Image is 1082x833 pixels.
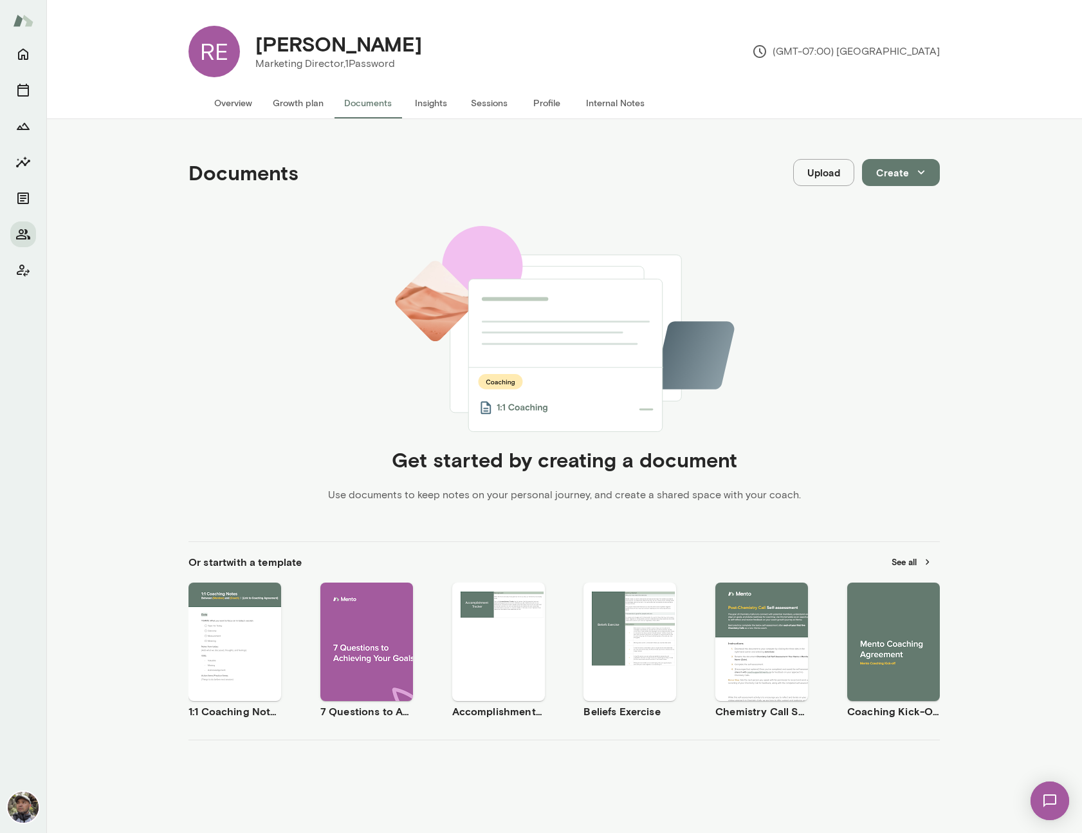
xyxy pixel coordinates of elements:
h6: Chemistry Call Self-Assessment [Coaches only] [715,704,808,719]
h6: Accomplishment Tracker [452,704,545,719]
button: Home [10,41,36,67]
h4: Documents [188,160,298,185]
button: Members [10,221,36,247]
button: Growth plan [262,88,334,118]
button: Internal Notes [576,88,655,118]
img: empty [392,226,737,431]
img: Rico Nasol [8,792,39,823]
button: Insights [10,149,36,175]
p: Marketing Director, 1Password [255,56,422,71]
button: Growth Plan [10,113,36,139]
button: Overview [204,88,262,118]
h6: Or start with a template [188,554,302,570]
div: RE [188,26,240,77]
button: Client app [10,257,36,283]
h6: Beliefs Exercise [583,704,676,719]
h6: Coaching Kick-Off | Coaching Agreement [847,704,940,719]
h6: 1:1 Coaching Notes [188,704,281,719]
button: Insights [402,88,460,118]
button: Documents [10,185,36,211]
button: Upload [793,159,854,186]
button: Create [862,159,940,186]
button: Sessions [460,88,518,118]
button: Profile [518,88,576,118]
p: (GMT-07:00) [GEOGRAPHIC_DATA] [752,44,940,59]
h6: 7 Questions to Achieving Your Goals [320,704,413,719]
button: See all [884,552,940,572]
h4: Get started by creating a document [392,447,737,472]
img: Mento [13,8,33,33]
h4: [PERSON_NAME] [255,32,422,56]
button: Documents [334,88,402,118]
p: Use documents to keep notes on your personal journey, and create a shared space with your coach. [328,487,801,503]
button: Sessions [10,77,36,103]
